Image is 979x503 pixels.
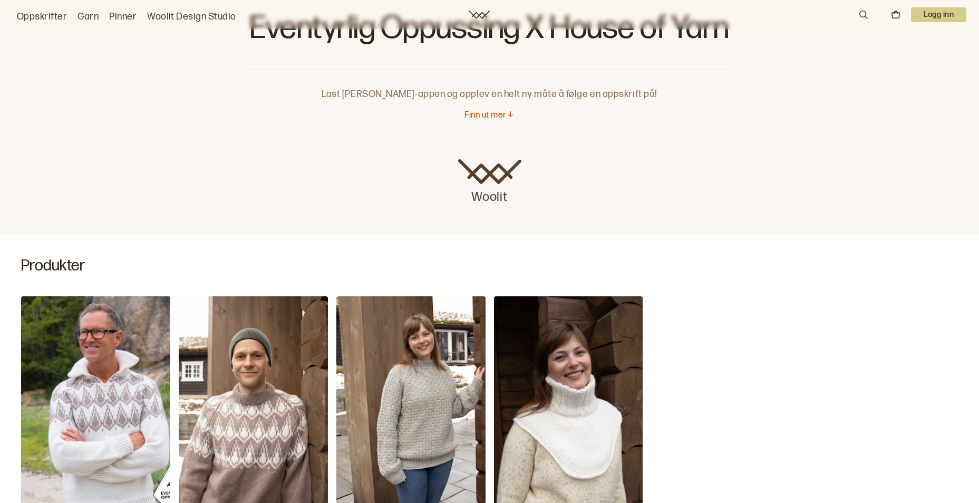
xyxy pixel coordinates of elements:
h1: Eventyrlig Oppussing X House of Yarn [245,11,734,53]
p: Finn ut mer [464,110,506,121]
button: Finn ut mer [464,110,514,121]
a: Woolit [469,11,490,19]
img: Woolit [458,159,521,185]
p: Last [PERSON_NAME]-appen og opplev en helt ny måte å følge en oppskrift på! [245,70,734,102]
a: Woolit Design Studio [147,9,236,24]
button: User dropdown [911,7,966,22]
p: Logg inn [911,7,966,22]
a: Oppskrifter [17,9,67,24]
a: Woolit [458,159,521,206]
a: Pinner [109,9,137,24]
p: Woolit [458,185,521,206]
a: Garn [77,9,99,24]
